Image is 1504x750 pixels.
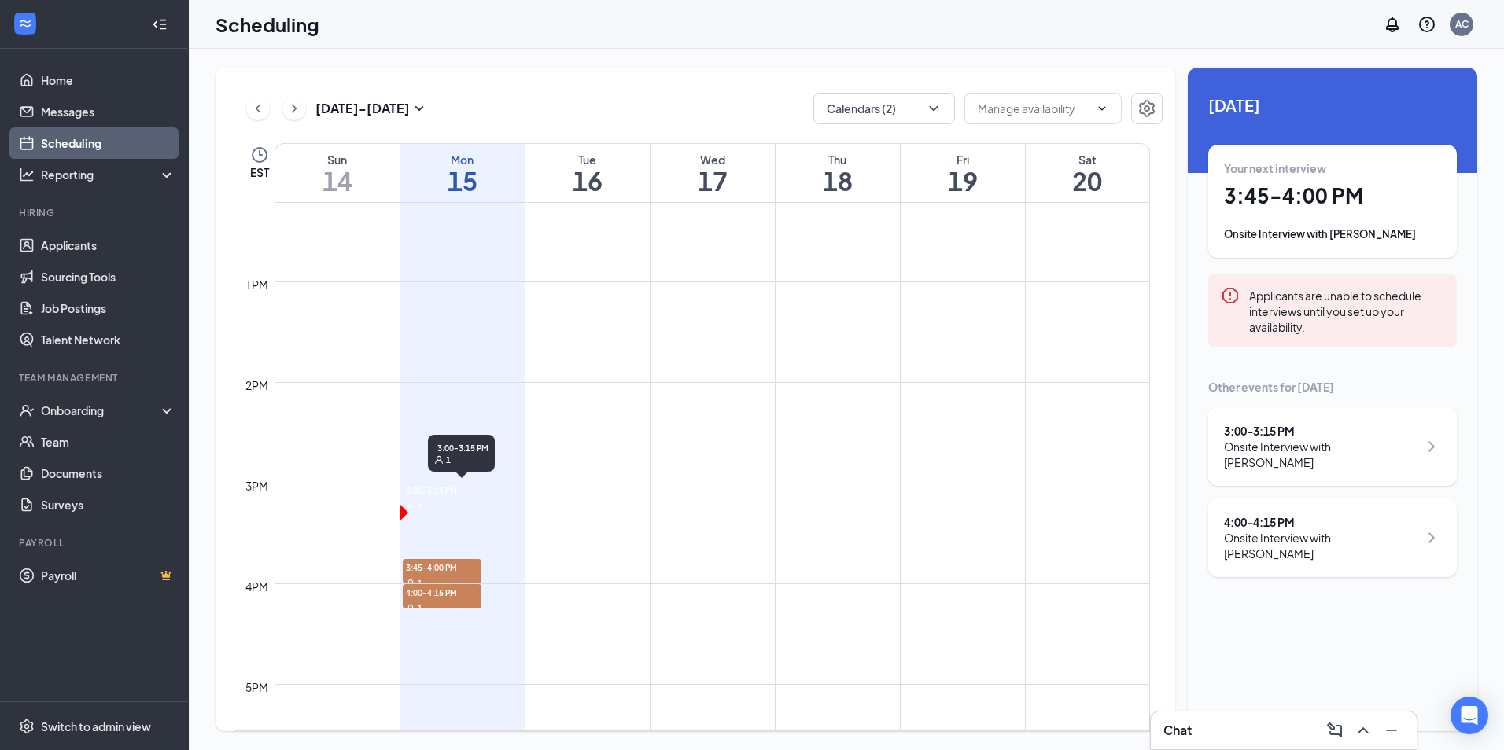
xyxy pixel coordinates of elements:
[41,261,175,292] a: Sourcing Tools
[400,167,525,194] h1: 15
[246,97,270,120] button: ChevronLeft
[152,17,168,32] svg: Collapse
[19,536,172,550] div: Payroll
[400,152,525,167] div: Mon
[1208,379,1457,395] div: Other events for [DATE]
[651,167,775,194] h1: 17
[1224,423,1418,439] div: 3:00 - 3:15 PM
[315,100,410,117] h3: [DATE] - [DATE]
[651,152,775,167] div: Wed
[813,93,955,124] button: Calendars (2)ChevronDown
[901,167,1025,194] h1: 19
[275,152,400,167] div: Sun
[926,101,942,116] svg: ChevronDown
[41,292,175,324] a: Job Postings
[41,719,151,734] div: Switch to admin view
[1422,528,1441,547] svg: ChevronRight
[41,426,175,458] a: Team
[403,559,481,575] span: 3:45-4:00 PM
[216,11,319,38] h1: Scheduling
[282,97,306,120] button: ChevronRight
[776,152,900,167] div: Thu
[901,144,1025,202] a: September 19, 2025
[1249,286,1444,335] div: Applicants are unable to schedule interviews until you set up your availability.
[651,144,775,202] a: September 17, 2025
[1351,718,1376,743] button: ChevronUp
[1325,721,1344,740] svg: ComposeMessage
[275,167,400,194] h1: 14
[17,16,33,31] svg: WorkstreamLogo
[1224,182,1441,209] h1: 3:45 - 4:00 PM
[978,100,1089,117] input: Manage availability
[406,604,415,613] svg: User
[41,96,175,127] a: Messages
[418,603,422,614] span: 1
[1379,718,1404,743] button: Minimize
[1224,226,1441,242] div: Onsite Interview with [PERSON_NAME]
[1131,93,1163,124] button: Settings
[19,403,35,418] svg: UserCheck
[901,152,1025,167] div: Fri
[250,145,269,164] svg: Clock
[41,127,175,159] a: Scheduling
[1224,514,1418,530] div: 4:00 - 4:15 PM
[1417,15,1436,34] svg: QuestionInfo
[275,144,400,202] a: September 14, 2025
[400,144,525,202] a: September 15, 2025
[1026,167,1150,194] h1: 20
[242,477,271,494] div: 3pm
[242,377,271,394] div: 2pm
[406,502,415,512] svg: User
[1026,144,1150,202] a: September 20, 2025
[776,167,900,194] h1: 18
[1137,99,1156,118] svg: Settings
[250,99,266,118] svg: ChevronLeft
[1451,697,1488,734] div: Open Intercom Messenger
[418,502,422,513] span: 1
[1224,530,1418,561] div: Onsite Interview with [PERSON_NAME]
[1221,286,1240,305] svg: Error
[41,489,175,520] a: Surveys
[403,483,457,497] span: 3:00-3:15 PM
[41,230,175,261] a: Applicants
[1208,93,1457,117] span: [DATE]
[410,99,429,118] svg: SmallChevronDown
[1354,721,1373,740] svg: ChevronUp
[41,324,175,355] a: Talent Network
[525,144,650,202] a: September 16, 2025
[1383,15,1402,34] svg: Notifications
[418,578,422,589] span: 1
[446,454,451,465] span: 1
[286,99,302,118] svg: ChevronRight
[1026,152,1150,167] div: Sat
[1224,160,1441,176] div: Your next interview
[1422,437,1441,456] svg: ChevronRight
[19,206,172,219] div: Hiring
[1096,102,1108,115] svg: ChevronDown
[250,164,269,180] span: EST
[406,579,415,588] svg: User
[19,371,172,384] div: Team Management
[1382,721,1401,740] svg: Minimize
[41,167,176,182] div: Reporting
[776,144,900,202] a: September 18, 2025
[19,167,35,182] svg: Analysis
[242,678,271,696] div: 5pm
[41,458,175,489] a: Documents
[1322,718,1347,743] button: ComposeMessage
[434,455,444,465] svg: User
[1163,722,1192,739] h3: Chat
[41,403,162,418] div: Onboarding
[242,578,271,595] div: 4pm
[19,719,35,734] svg: Settings
[525,167,650,194] h1: 16
[403,584,481,600] span: 4:00-4:15 PM
[1455,17,1469,31] div: AC
[525,152,650,167] div: Tue
[41,560,175,591] a: PayrollCrown
[242,276,271,293] div: 1pm
[434,440,488,454] span: 3:00-3:15 PM
[41,64,175,96] a: Home
[1224,439,1418,470] div: Onsite Interview with [PERSON_NAME]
